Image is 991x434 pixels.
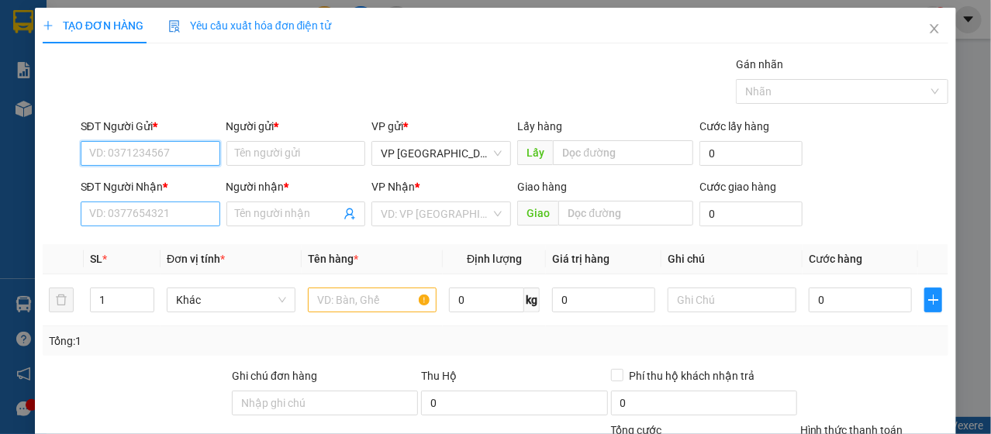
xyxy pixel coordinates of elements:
[736,58,783,71] label: Gán nhãn
[661,244,803,274] th: Ghi chú
[226,178,366,195] div: Người nhận
[925,294,941,306] span: plus
[517,201,558,226] span: Giao
[552,253,609,265] span: Giá trị hàng
[928,22,941,35] span: close
[232,370,317,382] label: Ghi chú đơn hàng
[668,288,796,312] input: Ghi Chú
[226,118,366,135] div: Người gửi
[552,288,655,312] input: 0
[524,288,540,312] span: kg
[809,253,862,265] span: Cước hàng
[49,288,74,312] button: delete
[43,20,54,31] span: plus
[381,142,502,165] span: VP Nha Trang xe Limousine
[913,8,956,51] button: Close
[232,391,418,415] input: Ghi chú đơn hàng
[371,181,415,193] span: VP Nhận
[699,120,769,133] label: Cước lấy hàng
[924,288,942,312] button: plus
[308,288,437,312] input: VD: Bàn, Ghế
[553,140,693,165] input: Dọc đường
[699,141,803,166] input: Cước lấy hàng
[344,208,356,220] span: user-add
[81,118,220,135] div: SĐT Người Gửi
[167,253,225,265] span: Đơn vị tính
[176,288,286,312] span: Khác
[623,367,761,384] span: Phí thu hộ khách nhận trả
[558,201,693,226] input: Dọc đường
[699,181,776,193] label: Cước giao hàng
[371,118,511,135] div: VP gửi
[168,20,181,33] img: icon
[517,120,562,133] span: Lấy hàng
[81,178,220,195] div: SĐT Người Nhận
[517,140,553,165] span: Lấy
[308,253,358,265] span: Tên hàng
[517,181,567,193] span: Giao hàng
[699,201,803,226] input: Cước giao hàng
[43,19,143,32] span: TẠO ĐƠN HÀNG
[421,370,457,382] span: Thu Hộ
[168,19,332,32] span: Yêu cầu xuất hóa đơn điện tử
[467,253,522,265] span: Định lượng
[90,253,102,265] span: SL
[49,332,384,350] div: Tổng: 1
